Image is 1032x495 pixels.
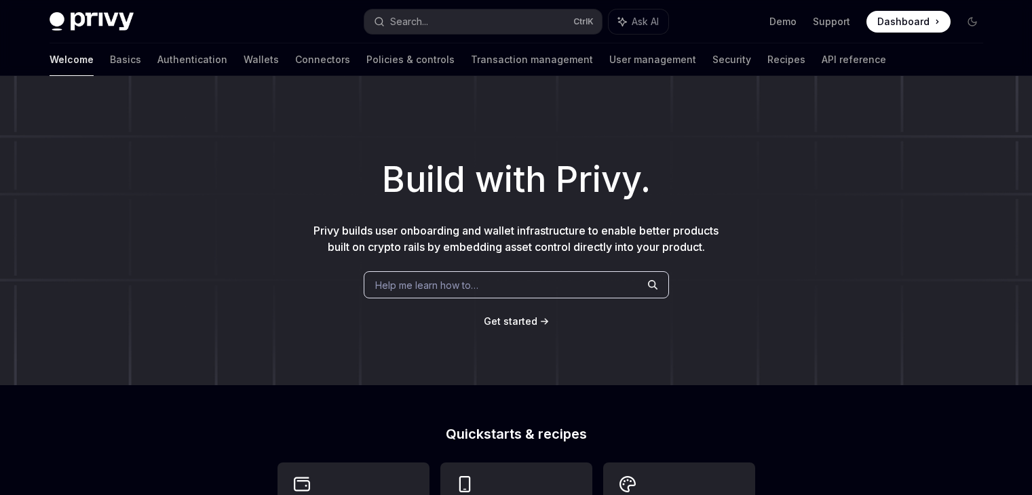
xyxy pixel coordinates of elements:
[961,11,983,33] button: Toggle dark mode
[484,315,537,328] a: Get started
[313,224,719,254] span: Privy builds user onboarding and wallet infrastructure to enable better products built on crypto ...
[295,43,350,76] a: Connectors
[278,427,755,441] h2: Quickstarts & recipes
[866,11,951,33] a: Dashboard
[110,43,141,76] a: Basics
[877,15,930,28] span: Dashboard
[712,43,751,76] a: Security
[609,9,668,34] button: Ask AI
[484,315,537,327] span: Get started
[822,43,886,76] a: API reference
[364,9,602,34] button: Search...CtrlK
[769,15,797,28] a: Demo
[157,43,227,76] a: Authentication
[390,14,428,30] div: Search...
[767,43,805,76] a: Recipes
[50,12,134,31] img: dark logo
[244,43,279,76] a: Wallets
[573,16,594,27] span: Ctrl K
[366,43,455,76] a: Policies & controls
[471,43,593,76] a: Transaction management
[22,153,1010,206] h1: Build with Privy.
[632,15,659,28] span: Ask AI
[609,43,696,76] a: User management
[50,43,94,76] a: Welcome
[813,15,850,28] a: Support
[375,278,478,292] span: Help me learn how to…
